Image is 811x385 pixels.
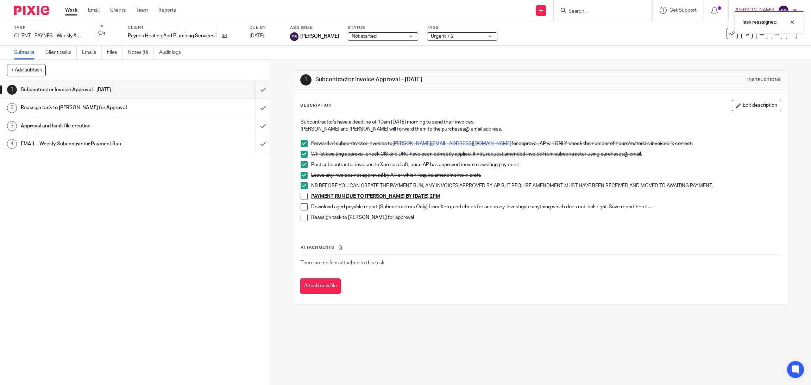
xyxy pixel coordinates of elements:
[65,7,77,14] a: Work
[7,139,17,149] div: 4
[747,77,781,83] div: Instructions
[128,25,241,31] label: Client
[14,25,84,31] label: Task
[300,33,339,40] span: [PERSON_NAME]
[21,84,173,95] h1: Subcontractor Invoice Approval - [DATE]
[21,121,173,131] h1: Approval and bank file creation
[7,64,46,76] button: + Add subtask
[311,151,781,158] p: Whilst awaiting approval, check CIS and DRC have been correctly applied. If not, request amended ...
[7,121,17,131] div: 3
[290,32,298,41] img: svg%3E
[311,161,781,168] p: Post subcontractor invoices to Xero as draft, once AP has approved move to awaiting payment.
[128,32,218,39] p: Paynes Heating And Plumbing Services Limited
[348,25,418,31] label: Status
[7,85,17,95] div: 1
[311,214,781,221] p: Reassign task to [PERSON_NAME] for approval
[300,103,332,108] p: Description
[14,32,84,39] div: CLIENT - PAYNES - Weekly & Subcontractor Payment Run
[82,46,102,59] a: Emails
[311,182,781,189] p: NB BEFORE YOU CAN CREATE THE PAYMENT RUN, ANY INVOICES APPROVED BY AP BUT REQUIRE AMENDMENT MUST ...
[311,194,440,199] u: PAYMENT RUN DUE TO [PERSON_NAME] BY [DATE] 2PM
[392,141,511,146] a: [PERSON_NAME][EMAIL_ADDRESS][DOMAIN_NAME]
[14,6,49,15] img: Pixie
[110,7,126,14] a: Clients
[21,102,173,113] h1: Reassign task to [PERSON_NAME] for Approval
[101,32,105,36] small: /4
[301,260,385,265] span: There are no files attached to this task.
[311,172,781,179] p: Leave any invoices not approved by AP or which require amendments in draft.
[7,103,17,113] div: 2
[301,119,781,126] p: Subcontractor's have a deadline of 10am [DATE] morning to send their invoices.
[300,74,312,86] div: 1
[158,7,176,14] a: Reports
[301,126,781,133] p: [PERSON_NAME] and [PERSON_NAME] will forward them to the purchases@ email address.
[290,25,339,31] label: Assignee
[88,7,100,14] a: Email
[300,278,341,294] button: Attach new file
[45,46,77,59] a: Client tasks
[21,139,173,149] h1: EMAIL - Weekly Subcontractor Payment Run
[311,140,781,147] p: Forward all subcontractor invoices to for approval. AP will ONLY check the number of hours/materi...
[742,19,778,26] p: Task reassigned.
[732,100,781,111] button: Edit description
[250,25,281,31] label: Due by
[352,34,377,39] span: Not started
[159,46,186,59] a: Audit logs
[301,246,334,250] span: Attachments
[14,32,84,39] div: CLIENT - PAYNES - Weekly &amp; Subcontractor Payment Run
[250,33,264,38] span: [DATE]
[431,34,454,39] span: Urgent + 2
[311,203,781,210] p: Download aged payable report (Subcontractors Only) from Xero, and check for accuracy. Investigate...
[107,46,123,59] a: Files
[128,46,154,59] a: Notes (0)
[14,46,40,59] a: Subtasks
[315,76,556,83] h1: Subcontractor Invoice Approval - [DATE]
[98,29,105,37] div: 0
[778,5,789,16] img: svg%3E
[136,7,148,14] a: Team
